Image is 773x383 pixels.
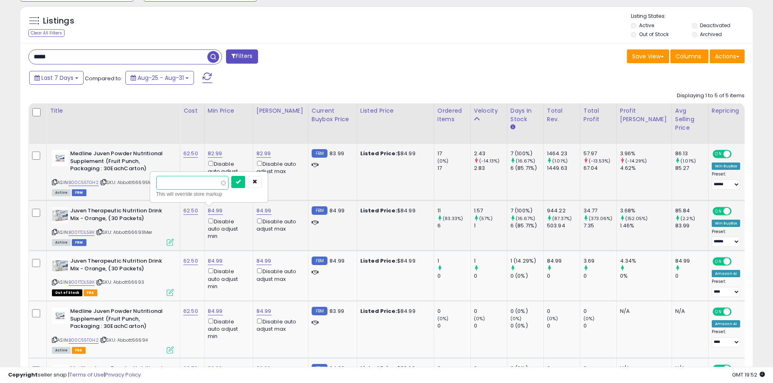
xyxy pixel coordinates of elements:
[69,229,95,236] a: B001TDL5BK
[620,207,672,214] div: 3.68%
[510,207,543,214] div: 7 (100%)
[516,158,535,164] small: (16.67%)
[589,215,612,222] small: (373.06%)
[138,74,184,82] span: Aug-25 - Aug-31
[710,49,745,63] button: Actions
[208,159,247,183] div: Disable auto adjust min
[712,220,741,227] div: Win BuyBox
[732,371,765,379] span: 2025-09-8 19:52 GMT
[52,207,68,223] img: 41LulXWl6CL._SL40_.jpg
[70,257,169,274] b: Juven Therapeutic Nutrition Drink Mix - Orange, (30 Packets)
[474,322,507,330] div: 0
[479,215,493,222] small: (57%)
[360,207,397,214] b: Listed Price:
[547,165,580,172] div: 1449.63
[226,49,258,64] button: Filters
[50,107,177,115] div: Title
[730,308,743,315] span: OFF
[256,217,302,233] div: Disable auto adjust max
[620,272,672,280] div: 0%
[680,158,696,164] small: (1.01%)
[256,159,302,175] div: Disable auto adjust max
[584,207,616,214] div: 34.77
[639,22,654,29] label: Active
[620,150,672,157] div: 3.96%
[52,150,68,166] img: 31e3bECg0ZL._SL40_.jpg
[474,315,485,322] small: (0%)
[625,158,647,164] small: (-14.29%)
[69,337,99,344] a: B00C55T0H2
[552,158,568,164] small: (1.01%)
[52,239,71,246] span: All listings currently available for purchase on Amazon
[52,308,174,353] div: ASIN:
[675,207,708,214] div: 85.84
[52,347,71,354] span: All listings currently available for purchase on Amazon
[105,371,141,379] a: Privacy Policy
[510,257,543,265] div: 1 (14.29%)
[547,222,580,229] div: 503.94
[584,222,616,229] div: 7.35
[100,179,157,186] span: | SKU: Abbott66695Mer
[437,322,470,330] div: 0
[712,229,741,247] div: Preset:
[96,279,144,285] span: | SKU: Abbott66693
[8,371,141,379] div: seller snap | |
[312,257,327,265] small: FBM
[437,308,470,315] div: 0
[547,257,580,265] div: 84.99
[443,215,463,222] small: (83.33%)
[730,208,743,215] span: OFF
[479,158,500,164] small: (-14.13%)
[256,257,271,265] a: 84.99
[208,307,223,315] a: 84.99
[675,308,702,315] div: N/A
[474,257,507,265] div: 1
[510,222,543,229] div: 6 (85.71%)
[631,13,753,20] p: Listing States:
[437,257,470,265] div: 1
[713,151,723,158] span: ON
[712,329,741,347] div: Preset:
[70,150,169,175] b: Medline Juven Powder Nutritional Supplement (Fruit Punch, Packaging : 30EachCarton)
[256,267,302,282] div: Disable auto adjust max
[256,307,271,315] a: 84.99
[360,107,431,115] div: Listed Price
[256,317,302,333] div: Disable auto adjust max
[183,107,201,115] div: Cost
[28,29,65,37] div: Clear All Filters
[360,150,397,157] b: Listed Price:
[437,158,449,164] small: (0%)
[700,31,722,38] label: Archived
[700,22,730,29] label: Deactivated
[69,279,95,286] a: B001TDL5BK
[675,272,708,280] div: 0
[474,107,504,115] div: Velocity
[547,107,577,124] div: Total Rev.
[208,317,247,340] div: Disable auto adjust min
[474,150,507,157] div: 2.43
[85,75,122,82] span: Compared to:
[312,107,353,124] div: Current Buybox Price
[510,272,543,280] div: 0 (0%)
[712,171,741,190] div: Preset:
[52,150,174,195] div: ASIN:
[584,315,595,322] small: (0%)
[52,289,82,296] span: All listings that are currently out of stock and unavailable for purchase on Amazon
[208,257,223,265] a: 84.99
[437,222,470,229] div: 6
[312,206,327,215] small: FBM
[713,258,723,265] span: ON
[474,308,507,315] div: 0
[183,150,198,158] a: 62.50
[510,308,543,315] div: 0 (0%)
[437,150,470,157] div: 17
[156,190,262,198] div: This will override store markup
[52,308,68,324] img: 31e3bECg0ZL._SL40_.jpg
[547,150,580,157] div: 1464.23
[329,150,344,157] span: 83.99
[713,208,723,215] span: ON
[676,52,701,60] span: Columns
[360,307,397,315] b: Listed Price:
[70,308,169,332] b: Medline Juven Powder Nutritional Supplement (Fruit Punch, Packaging : 30EachCarton)
[584,257,616,265] div: 3.69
